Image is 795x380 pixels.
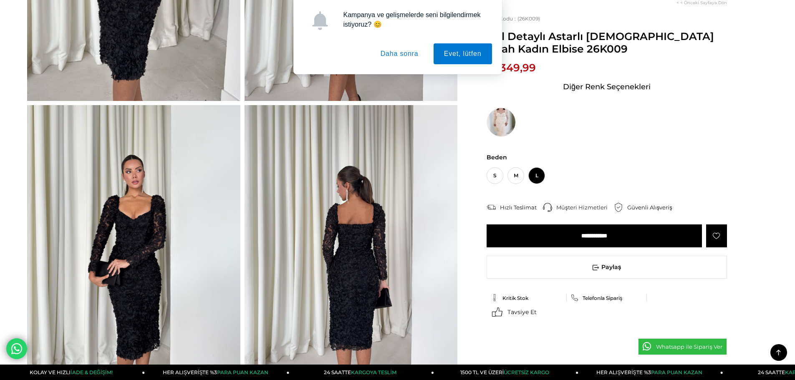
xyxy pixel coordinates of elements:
span: Kritik Stok [502,295,528,301]
img: Gül Detaylı Astarlı Christiana Krem Kadın Elbise 26K009 [487,108,516,137]
button: Daha sonra [370,43,429,64]
a: 24 SAATTEKARGOYA TESLİM [290,365,434,380]
a: KOLAY VE HIZLIİADE & DEĞİŞİM! [0,365,145,380]
span: İADE & DEĞİŞİM! [71,369,112,375]
a: Telefonla Sipariş [571,294,643,302]
a: Kritik Stok [491,294,563,302]
a: 1500 TL VE ÜZERİÜCRETSİZ KARGO [434,365,578,380]
a: Whatsapp ile Sipariş Ver [638,338,727,355]
span: Tavsiye Et [507,308,537,316]
div: Hızlı Teslimat [500,204,543,211]
button: Evet, lütfen [434,43,492,64]
img: notification icon [310,11,329,30]
span: Beden [487,154,727,161]
div: Kampanya ve gelişmelerde seni bilgilendirmek istiyoruz? 😊 [337,10,492,29]
span: M [507,167,524,184]
a: HER ALIŞVERİŞTE %3PARA PUAN KAZAN [145,365,289,380]
span: PARA PUAN KAZAN [651,369,702,375]
img: security.png [614,203,623,212]
img: shipping.png [487,203,496,212]
img: call-center.png [543,203,552,212]
span: Paylaş [487,256,727,278]
span: Telefonla Sipariş [583,295,622,301]
a: Favorilere Ekle [706,224,727,247]
a: HER ALIŞVERİŞTE %3PARA PUAN KAZAN [578,365,723,380]
span: PARA PUAN KAZAN [217,369,268,375]
span: KARGOYA TESLİM [351,369,396,375]
span: ÜCRETSİZ KARGO [504,369,549,375]
span: L [528,167,545,184]
div: Müşteri Hizmetleri [556,204,614,211]
div: Güvenli Alışveriş [627,204,679,211]
span: Diğer Renk Seçenekleri [563,80,651,93]
span: S [487,167,503,184]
